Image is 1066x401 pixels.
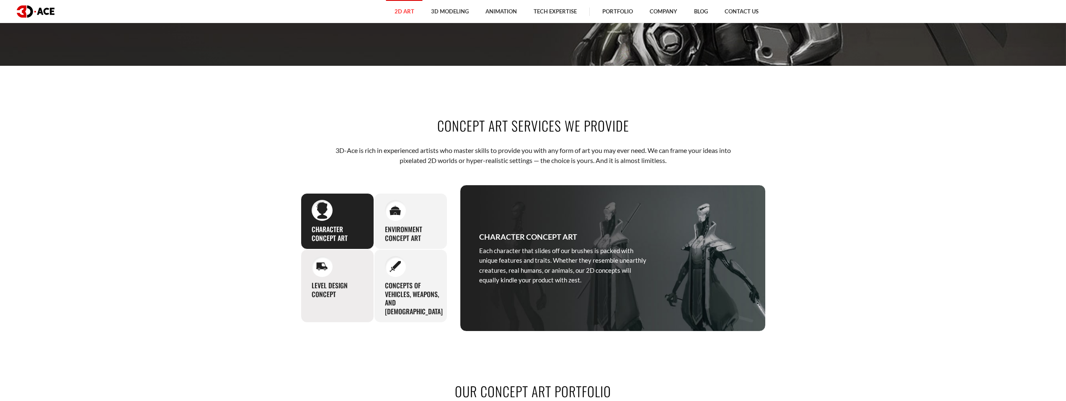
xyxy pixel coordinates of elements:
[17,5,54,18] img: logo dark
[327,145,739,166] p: 3D-Ace is rich in experienced artists who master skills to provide you with any form of art you m...
[301,116,766,135] h2: Concept art services we provide
[316,202,328,219] img: Character concept art
[312,225,363,243] h3: Character concept art
[316,262,328,271] img: Level Design Concept
[312,281,363,299] h3: Level Design Concept
[385,281,443,316] h3: Concepts of Vehicles, Weapons, and [DEMOGRAPHIC_DATA]
[479,246,651,285] p: Each character that slides off our brushes is packed with unique features and traits. Whether the...
[385,225,436,243] h3: Environment concept art
[479,231,577,243] h3: Character concept art
[390,261,401,272] img: Concepts of Vehicles, Weapons, and Props
[301,382,766,401] h2: Our Concept Art Portfolio
[390,205,401,215] img: Environment concept art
